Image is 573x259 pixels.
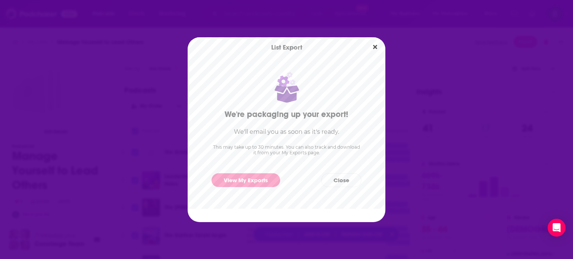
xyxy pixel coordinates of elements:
[225,109,348,119] h2: We're packaging up your export!
[212,144,361,155] p: This may take up to 30 minutes. You can also track and download it from your My Exports page.
[188,37,385,57] div: List Export
[212,173,280,187] a: View My Exports
[274,71,299,103] img: Package with cogs
[234,128,339,135] h3: We'll email you as soon as it's ready.
[548,219,566,237] div: Open Intercom Messenger
[370,42,380,52] button: Close
[321,173,361,187] button: Close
